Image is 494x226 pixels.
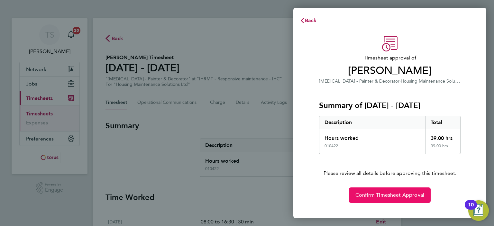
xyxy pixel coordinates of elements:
span: [MEDICAL_DATA] - Painter & Decorator [319,78,399,84]
button: Back [293,14,323,27]
span: [PERSON_NAME] [319,64,461,77]
div: Description [319,116,425,129]
p: Please review all details before approving this timesheet. [311,154,468,177]
div: 010422 [325,143,338,149]
span: Housing Maintenance Solutions Ltd [401,78,473,84]
div: 10 [468,205,474,213]
div: Total [425,116,461,129]
button: Confirm Timesheet Approval [349,187,431,203]
button: Open Resource Center, 10 new notifications [468,200,489,221]
div: 39.00 hrs [425,129,461,143]
div: Hours worked [319,129,425,143]
span: Confirm Timesheet Approval [355,192,424,198]
h3: Summary of [DATE] - [DATE] [319,100,461,111]
span: · [399,78,401,84]
div: Summary of 22 - 28 Sep 2025 [319,116,461,154]
span: Timesheet approval of [319,54,461,62]
span: Back [305,17,317,23]
div: 39.00 hrs [425,143,461,154]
